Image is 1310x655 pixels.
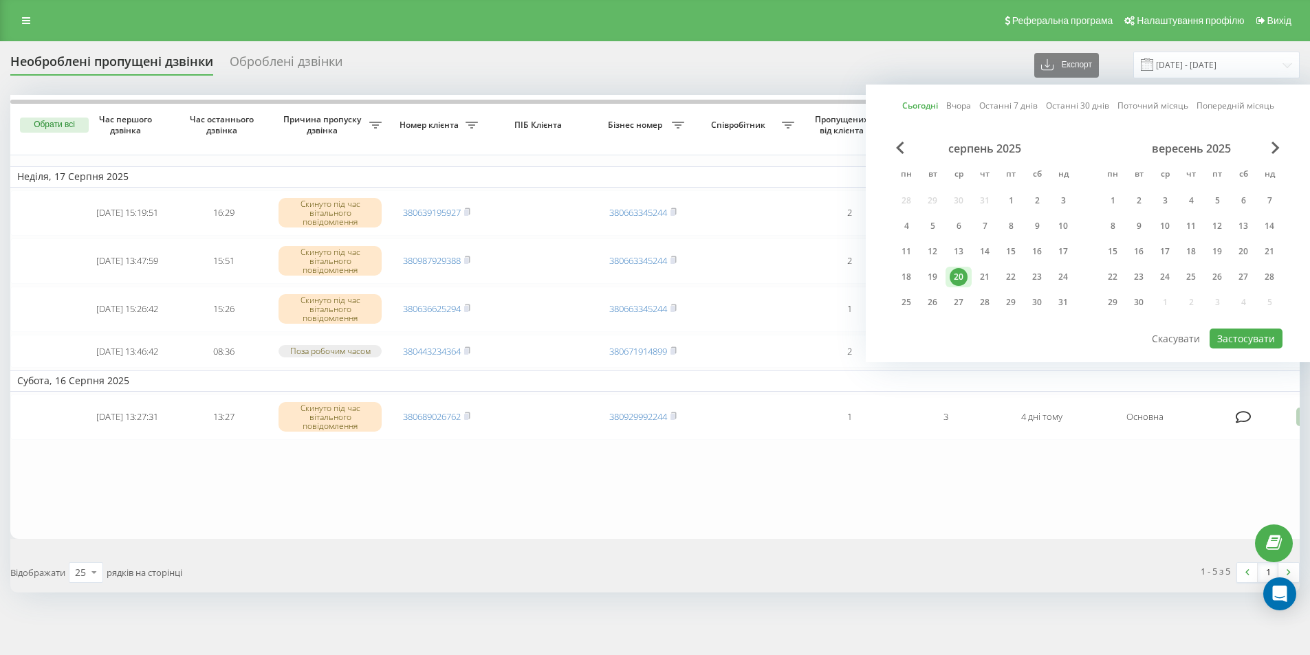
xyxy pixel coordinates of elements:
[924,268,941,286] div: 19
[1130,268,1148,286] div: 23
[1130,217,1148,235] div: 9
[1100,142,1282,155] div: вересень 2025
[1178,190,1204,211] div: чт 4 вер 2025 р.
[1130,243,1148,260] div: 16
[79,335,175,368] td: [DATE] 13:46:42
[1130,192,1148,210] div: 2
[1182,268,1200,286] div: 25
[919,241,946,262] div: вт 12 серп 2025 р.
[1128,165,1149,186] abbr: вівторок
[896,165,917,186] abbr: понеділок
[1024,216,1050,236] div: сб 9 серп 2025 р.
[279,246,382,276] div: Скинуто під час вітального повідомлення
[1230,241,1256,262] div: сб 20 вер 2025 р.
[1104,243,1122,260] div: 15
[1234,268,1252,286] div: 27
[1053,165,1073,186] abbr: неділя
[1156,217,1174,235] div: 10
[1178,241,1204,262] div: чт 18 вер 2025 р.
[1182,192,1200,210] div: 4
[1260,268,1278,286] div: 28
[1204,190,1230,211] div: пт 5 вер 2025 р.
[1100,267,1126,287] div: пн 22 вер 2025 р.
[1144,329,1208,348] button: Скасувати
[279,114,369,135] span: Причина пропуску дзвінка
[1027,165,1047,186] abbr: субота
[897,395,994,440] td: 3
[609,254,667,267] a: 380663345244
[1046,99,1109,112] a: Останні 30 днів
[1182,217,1200,235] div: 11
[1181,165,1201,186] abbr: четвер
[1208,192,1226,210] div: 5
[1100,216,1126,236] div: пн 8 вер 2025 р.
[1258,563,1278,582] a: 1
[1234,243,1252,260] div: 20
[1155,165,1175,186] abbr: середа
[1054,192,1072,210] div: 3
[230,54,342,76] div: Оброблені дзвінки
[979,99,1038,112] a: Останні 7 днів
[998,241,1024,262] div: пт 15 серп 2025 р.
[395,120,466,131] span: Номер клієнта
[1230,267,1256,287] div: сб 27 вер 2025 р.
[1126,241,1152,262] div: вт 16 вер 2025 р.
[403,302,461,315] a: 380636625294
[893,267,919,287] div: пн 18 серп 2025 р.
[20,118,89,133] button: Обрати всі
[994,395,1090,440] td: 4 дні тому
[1024,292,1050,313] div: сб 30 серп 2025 р.
[946,292,972,313] div: ср 27 серп 2025 р.
[1024,190,1050,211] div: сб 2 серп 2025 р.
[1100,241,1126,262] div: пн 15 вер 2025 р.
[950,217,968,235] div: 6
[1156,243,1174,260] div: 17
[946,99,971,112] a: Вчора
[1152,190,1178,211] div: ср 3 вер 2025 р.
[609,302,667,315] a: 380663345244
[974,165,995,186] abbr: четвер
[1012,15,1113,26] span: Реферальна програма
[1152,216,1178,236] div: ср 10 вер 2025 р.
[279,345,382,357] div: Поза робочим часом
[976,293,994,311] div: 28
[1050,190,1076,211] div: нд 3 серп 2025 р.
[1178,216,1204,236] div: чт 11 вер 2025 р.
[897,243,915,260] div: 11
[1204,267,1230,287] div: пт 26 вер 2025 р.
[186,114,261,135] span: Час останнього дзвінка
[893,241,919,262] div: пн 11 серп 2025 р.
[79,395,175,440] td: [DATE] 13:27:31
[1104,293,1122,311] div: 29
[496,120,583,131] span: ПІБ Клієнта
[1054,293,1072,311] div: 31
[1102,165,1123,186] abbr: понеділок
[1260,192,1278,210] div: 7
[1050,292,1076,313] div: нд 31 серп 2025 р.
[998,292,1024,313] div: пт 29 серп 2025 р.
[10,566,65,579] span: Відображати
[403,254,461,267] a: 380987929388
[609,206,667,219] a: 380663345244
[1230,190,1256,211] div: сб 6 вер 2025 р.
[279,198,382,228] div: Скинуто під час вітального повідомлення
[79,287,175,332] td: [DATE] 15:26:42
[279,402,382,432] div: Скинуто під час вітального повідомлення
[950,268,968,286] div: 20
[1267,15,1291,26] span: Вихід
[1197,99,1274,112] a: Попередній місяць
[1050,267,1076,287] div: нд 24 серп 2025 р.
[403,206,461,219] a: 380639195927
[1256,216,1282,236] div: нд 14 вер 2025 р.
[1028,192,1046,210] div: 2
[1234,192,1252,210] div: 6
[1034,53,1099,78] button: Експорт
[1152,267,1178,287] div: ср 24 вер 2025 р.
[808,114,878,135] span: Пропущених від клієнта
[946,241,972,262] div: ср 13 серп 2025 р.
[1090,395,1200,440] td: Основна
[1028,217,1046,235] div: 9
[1028,243,1046,260] div: 16
[1207,165,1227,186] abbr: п’ятниця
[1104,268,1122,286] div: 22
